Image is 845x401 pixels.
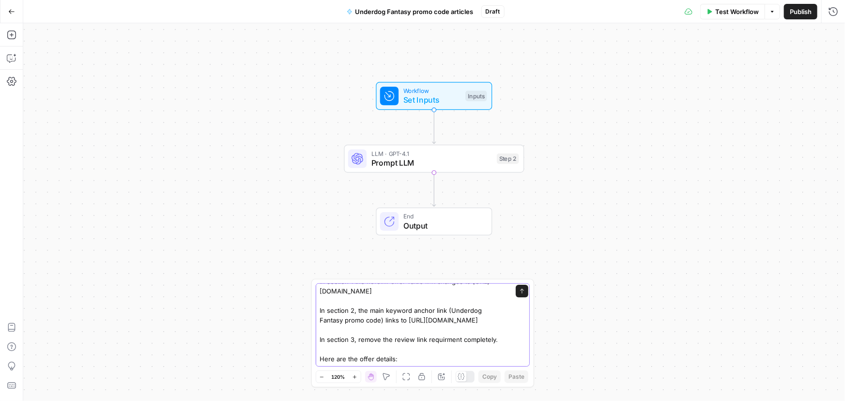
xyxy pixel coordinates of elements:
[355,7,474,16] span: Underdog Fantasy promo code articles
[403,212,482,221] span: End
[344,145,524,173] div: LLM · GPT-4.1Prompt LLMStep 2
[784,4,817,19] button: Publish
[497,154,519,164] div: Step 2
[508,372,524,381] span: Paste
[344,82,524,110] div: WorkflowSet InputsInputs
[465,91,487,101] div: Inputs
[341,4,479,19] button: Underdog Fantasy promo code articles
[432,172,436,206] g: Edge from step_2 to end
[403,220,482,231] span: Output
[403,86,461,95] span: Workflow
[403,94,461,106] span: Set Inputs
[371,157,492,169] span: Prompt LLM
[332,373,345,381] span: 120%
[478,370,501,383] button: Copy
[371,149,492,158] span: LLM · GPT-4.1
[320,257,506,364] textarea: Instead of bet365 articles were are going to write promo articles for Underdog Fantasy. In sectio...
[715,7,759,16] span: Test Workflow
[790,7,812,16] span: Publish
[432,110,436,144] g: Edge from start to step_2
[344,208,524,236] div: EndOutput
[700,4,765,19] button: Test Workflow
[482,372,497,381] span: Copy
[486,7,500,16] span: Draft
[505,370,528,383] button: Paste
